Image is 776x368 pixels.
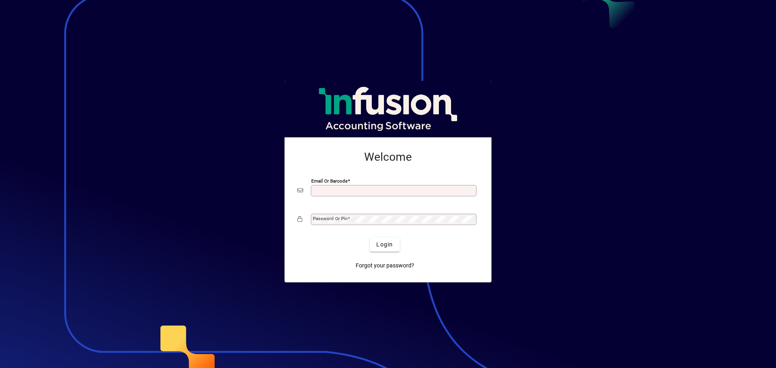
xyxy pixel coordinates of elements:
[352,258,418,273] a: Forgot your password?
[376,240,393,249] span: Login
[313,216,348,221] mat-label: Password or Pin
[311,178,348,184] mat-label: Email or Barcode
[370,237,399,252] button: Login
[356,261,414,270] span: Forgot your password?
[297,150,479,164] h2: Welcome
